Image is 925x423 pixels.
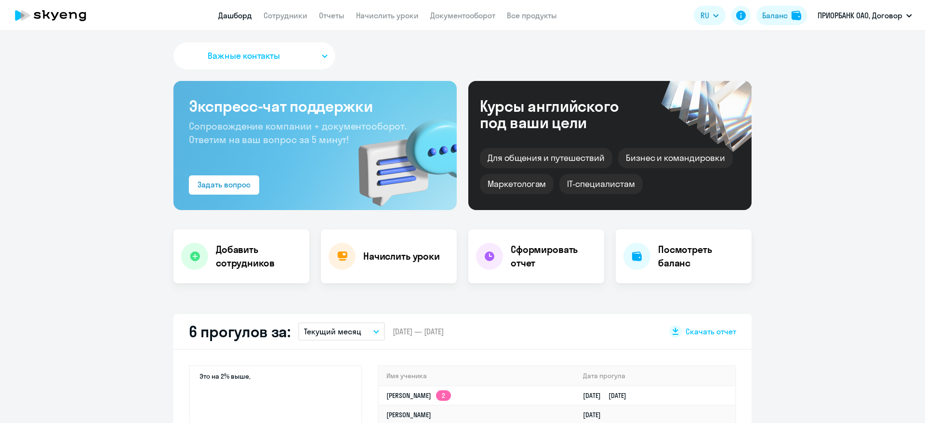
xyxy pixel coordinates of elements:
a: Начислить уроки [356,11,419,20]
h4: Посмотреть баланс [658,243,744,270]
p: Текущий месяц [304,326,361,337]
span: RU [700,10,709,21]
app-skyeng-badge: 2 [436,390,451,401]
p: ПРИОРБАНК ОАО, Договор [818,10,902,21]
h4: Добавить сотрудников [216,243,302,270]
button: ПРИОРБАНК ОАО, Договор [813,4,917,27]
span: Сопровождение компании + документооборот. Ответим на ваш вопрос за 5 минут! [189,120,407,145]
button: Текущий месяц [298,322,385,341]
a: [DATE][DATE] [583,391,634,400]
th: Имя ученика [379,366,575,386]
h2: 6 прогулов за: [189,322,291,341]
div: Задать вопрос [198,179,251,190]
div: Баланс [762,10,788,21]
div: Курсы английского под ваши цели [480,98,645,131]
a: Документооборот [430,11,495,20]
button: Задать вопрос [189,175,259,195]
span: [DATE] — [DATE] [393,326,444,337]
button: Важные контакты [173,42,335,69]
a: [PERSON_NAME]2 [386,391,451,400]
a: Все продукты [507,11,557,20]
div: Для общения и путешествий [480,148,612,168]
h3: Экспресс-чат поддержки [189,96,441,116]
th: Дата прогула [575,366,735,386]
h4: Сформировать отчет [511,243,596,270]
div: Маркетологам [480,174,554,194]
a: [DATE] [583,410,608,419]
img: balance [792,11,801,20]
span: Это на 2% выше, [199,372,251,383]
div: Бизнес и командировки [618,148,733,168]
div: IT-специалистам [559,174,642,194]
a: [PERSON_NAME] [386,410,431,419]
span: Важные контакты [208,50,280,62]
span: Скачать отчет [686,326,736,337]
a: Дашборд [218,11,252,20]
a: Сотрудники [264,11,307,20]
a: Отчеты [319,11,344,20]
button: Балансbalance [756,6,807,25]
h4: Начислить уроки [363,250,440,263]
img: bg-img [344,102,457,210]
button: RU [694,6,726,25]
